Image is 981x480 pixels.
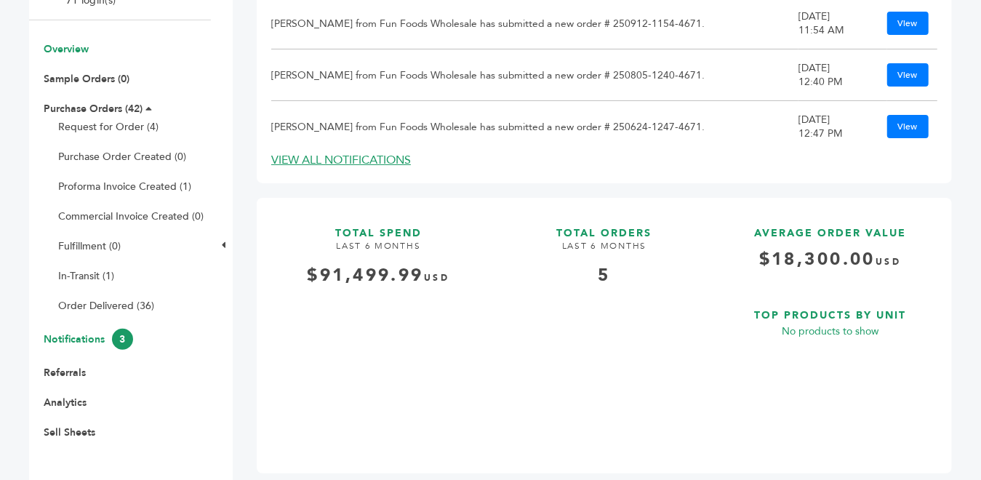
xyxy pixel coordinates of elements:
a: Referrals [44,366,86,380]
a: Fulfillment (0) [58,239,121,253]
a: TOP PRODUCTS BY UNIT No products to show [723,295,937,447]
a: Sample Orders (0) [44,72,129,86]
h4: LAST 6 MONTHS [271,240,486,263]
td: [PERSON_NAME] from Fun Foods Wholesale has submitted a new order # 250624-1247-4671. [271,101,798,153]
h4: LAST 6 MONTHS [497,240,712,263]
h4: $18,300.00 [723,247,937,283]
div: [DATE] 11:54 AM [798,9,857,37]
div: [DATE] 12:47 PM [798,113,857,140]
span: USD [424,272,449,284]
a: View [887,115,929,138]
h3: TOTAL ORDERS [497,212,712,241]
a: Analytics [44,396,87,409]
a: AVERAGE ORDER VALUE $18,300.00USD [723,212,937,283]
a: Purchase Order Created (0) [58,150,186,164]
a: Notifications3 [44,332,133,346]
a: Overview [44,42,89,56]
a: TOTAL SPEND LAST 6 MONTHS $91,499.99USD [271,212,486,448]
div: [DATE] 12:40 PM [798,61,857,89]
a: TOTAL ORDERS LAST 6 MONTHS 5 [497,212,712,448]
h3: TOTAL SPEND [271,212,486,241]
div: 5 [497,263,712,288]
a: View [887,12,929,35]
a: VIEW ALL NOTIFICATIONS [271,152,411,168]
a: Commercial Invoice Created (0) [58,209,204,223]
a: In-Transit (1) [58,269,114,283]
span: 3 [112,329,133,350]
span: USD [876,256,901,268]
td: [PERSON_NAME] from Fun Foods Wholesale has submitted a new order # 250805-1240-4671. [271,49,798,101]
div: $91,499.99 [271,263,486,288]
h3: AVERAGE ORDER VALUE [723,212,937,241]
a: Purchase Orders (42) [44,102,143,116]
h3: TOP PRODUCTS BY UNIT [723,295,937,323]
a: Proforma Invoice Created (1) [58,180,191,193]
p: No products to show [723,323,937,340]
a: Request for Order (4) [58,120,159,134]
a: Order Delivered (36) [58,299,154,313]
a: Sell Sheets [44,425,95,439]
a: View [887,63,929,87]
